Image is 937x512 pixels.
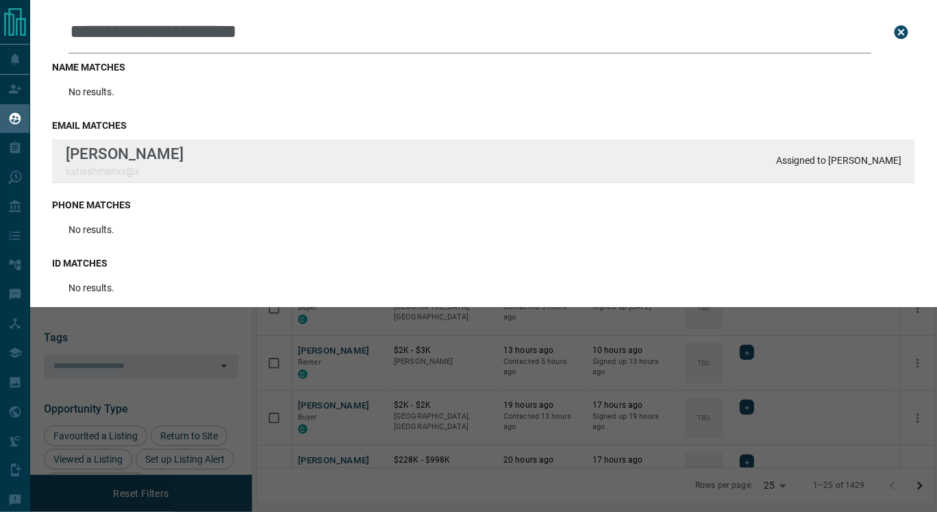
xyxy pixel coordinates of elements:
p: No results. [68,282,114,293]
p: [PERSON_NAME] [66,145,184,162]
h3: id matches [52,258,915,269]
h3: phone matches [52,199,915,210]
h3: name matches [52,62,915,73]
p: Assigned to [PERSON_NAME] [776,155,901,166]
p: No results. [68,224,114,235]
p: No results. [68,86,114,97]
button: close search bar [888,19,915,46]
p: katiashmanxx@x [66,166,184,177]
h3: email matches [52,120,915,131]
